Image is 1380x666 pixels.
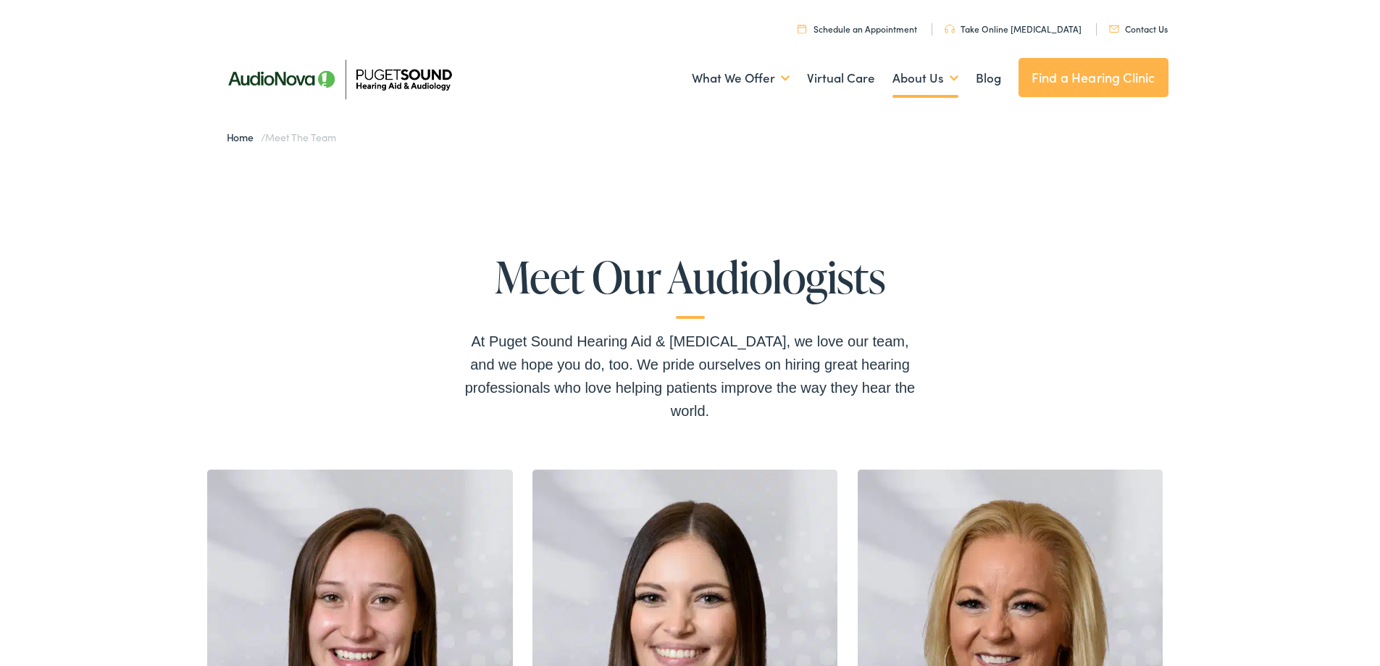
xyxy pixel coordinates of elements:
a: Take Online [MEDICAL_DATA] [945,22,1082,35]
span: Meet the Team [265,130,335,144]
a: Home [227,130,261,144]
span: / [227,130,336,144]
img: utility icon [945,25,955,33]
h1: Meet Our Audiologists [459,253,922,319]
a: Virtual Care [807,51,875,105]
a: About Us [892,51,958,105]
div: At Puget Sound Hearing Aid & [MEDICAL_DATA], we love our team, and we hope you do, too. We pride ... [459,330,922,423]
a: Blog [976,51,1001,105]
a: Contact Us [1109,22,1168,35]
a: Find a Hearing Clinic [1019,58,1168,97]
img: utility icon [798,24,806,33]
img: utility icon [1109,25,1119,33]
a: What We Offer [692,51,790,105]
a: Schedule an Appointment [798,22,917,35]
